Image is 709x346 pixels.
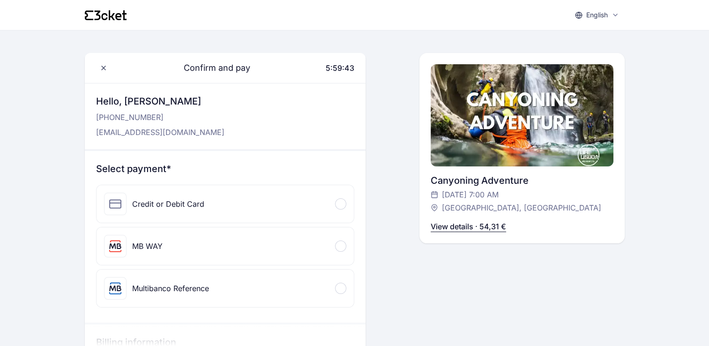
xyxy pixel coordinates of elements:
span: Confirm and pay [172,61,250,75]
h3: Hello, [PERSON_NAME] [96,95,224,108]
h3: Select payment* [96,162,354,175]
p: English [586,10,608,20]
div: MB WAY [132,241,163,252]
p: [EMAIL_ADDRESS][DOMAIN_NAME] [96,127,224,138]
div: Multibanco Reference [132,283,209,294]
div: Canyoning Adventure [431,174,613,187]
p: View details · 54,31 € [431,221,506,232]
span: [DATE] 7:00 AM [442,189,499,200]
p: [PHONE_NUMBER] [96,112,224,123]
span: 5:59:43 [326,63,354,73]
div: Credit or Debit Card [132,198,204,210]
span: [GEOGRAPHIC_DATA], [GEOGRAPHIC_DATA] [442,202,601,213]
